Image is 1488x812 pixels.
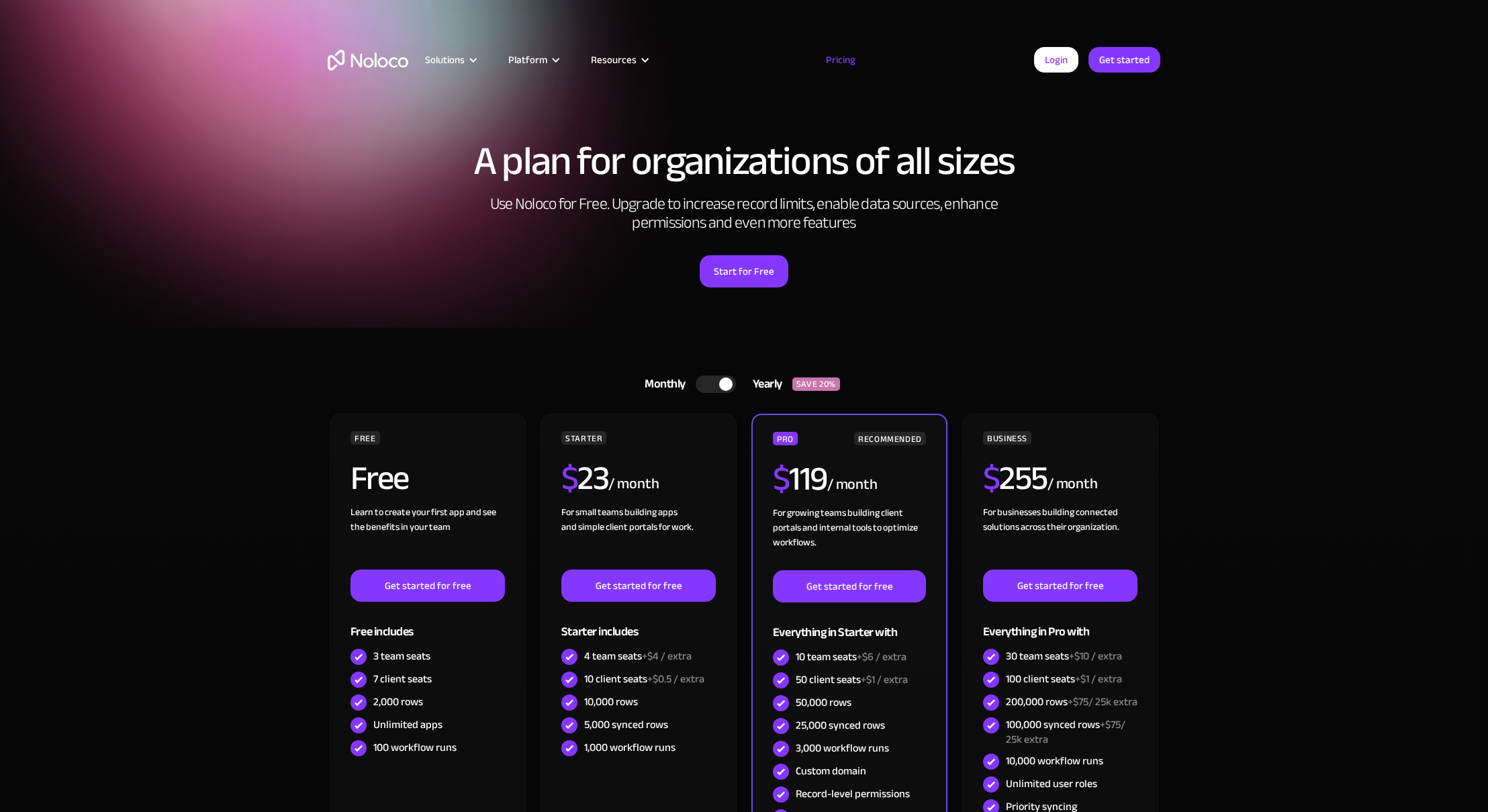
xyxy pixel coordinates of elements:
a: Get started [1088,47,1160,73]
div: / month [827,474,878,496]
div: 2,000 rows [373,694,423,709]
div: / month [608,473,659,495]
div: 10,000 workflow runs [1006,754,1103,768]
div: Platform [508,51,547,69]
div: Record-level permissions [796,786,910,801]
div: 3,000 workflow runs [796,741,889,756]
h2: 23 [561,461,609,495]
a: Get started for free [983,570,1137,602]
div: Custom domain [796,764,866,778]
div: 4 team seats [584,649,692,664]
div: 3 team seats [373,649,430,664]
div: Unlimited user roles [1006,776,1097,791]
span: $ [561,447,578,510]
h2: 255 [983,461,1048,495]
span: $ [983,447,1000,510]
a: Get started for free [561,570,716,602]
div: 200,000 rows [1006,694,1137,709]
a: home [328,50,408,71]
span: +$4 / extra [642,646,692,666]
a: Login [1034,47,1078,73]
a: Pricing [809,51,872,69]
div: Resources [574,51,663,69]
div: 50,000 rows [796,695,851,710]
div: Learn to create your first app and see the benefits in your team ‍ [351,505,505,570]
div: Starter includes [561,602,716,645]
div: 100 workflow runs [373,740,457,755]
div: For growing teams building client portals and internal tools to optimize workflows. [773,506,926,570]
div: 5,000 synced rows [584,717,668,732]
div: 10 client seats [584,672,704,686]
div: 100,000 synced rows [1006,717,1137,747]
div: Everything in Starter with [773,602,926,646]
div: FREE [351,431,380,445]
h2: Free [351,461,409,495]
span: +$1 / extra [861,670,908,690]
div: 10 team seats [796,649,906,664]
div: Monthly [628,374,696,394]
div: Solutions [408,51,492,69]
div: SAVE 20% [792,377,840,391]
span: +$75/ 25k extra [1006,715,1125,750]
span: +$0.5 / extra [647,669,704,689]
div: 7 client seats [373,672,432,686]
div: / month [1048,473,1098,495]
div: Solutions [425,51,465,69]
span: $ [773,447,790,510]
h2: 119 [773,462,827,496]
div: 1,000 workflow runs [584,740,676,755]
div: Free includes [351,602,505,645]
a: Get started for free [351,570,505,602]
div: 50 client seats [796,672,908,687]
div: Unlimited apps [373,717,443,732]
h1: A plan for organizations of all sizes [328,141,1160,181]
span: +$75/ 25k extra [1068,692,1137,712]
div: Platform [492,51,574,69]
span: +$6 / extra [857,647,906,667]
h2: Use Noloco for Free. Upgrade to increase record limits, enable data sources, enhance permissions ... [475,195,1013,232]
div: BUSINESS [983,431,1031,445]
div: RECOMMENDED [854,432,926,445]
div: Yearly [736,374,792,394]
div: Resources [591,51,637,69]
div: Everything in Pro with [983,602,1137,645]
div: STARTER [561,431,606,445]
div: 100 client seats [1006,672,1122,686]
span: +$10 / extra [1069,646,1122,666]
div: PRO [773,432,798,445]
div: 10,000 rows [584,694,638,709]
div: 30 team seats [1006,649,1122,664]
div: 25,000 synced rows [796,718,885,733]
a: Start for Free [700,255,788,287]
span: +$1 / extra [1075,669,1122,689]
a: Get started for free [773,570,926,602]
div: For small teams building apps and simple client portals for work. ‍ [561,505,716,570]
div: For businesses building connected solutions across their organization. ‍ [983,505,1137,570]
